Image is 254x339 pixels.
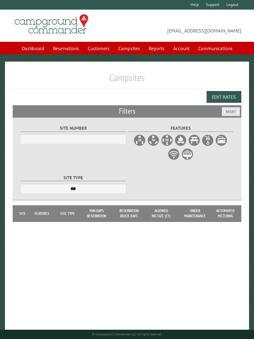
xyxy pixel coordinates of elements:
label: Picnic Table [188,134,200,146]
a: Campsites [115,42,144,54]
th: Reservation Block Days [113,205,145,222]
th: Features [29,205,55,222]
button: Reset [222,107,240,116]
th: Automated metering [213,205,238,222]
label: Site Type [20,174,126,181]
button: Edit Rates [207,91,241,103]
small: © Campground Commander LLC. All rights reserved. [92,332,162,336]
label: 20A Electrical Hookup [134,134,146,146]
a: Account [169,42,193,54]
a: Dashboard [18,42,48,54]
a: Customers [84,42,113,54]
label: Features [128,125,234,132]
label: Site Number [20,125,126,132]
h1: Campsites [13,72,241,89]
a: Reports [145,42,168,54]
span: [EMAIL_ADDRESS][DOMAIN_NAME] [127,17,241,34]
label: Sewer Hookup [215,134,228,146]
label: 30A Electrical Hookup [147,134,160,146]
th: Site Type [55,205,81,222]
h2: Filters [13,105,241,117]
label: Water Hookup [202,134,214,146]
th: Under Maintenance [177,205,213,222]
a: Reservations [49,42,83,54]
label: WiFi Service [168,148,180,160]
label: 50A Electrical Hookup [161,134,173,146]
label: Grill [181,148,194,160]
th: Allowed Rig Size (ft) [145,205,177,222]
th: Site [16,205,29,222]
img: Campground Commander [13,12,90,36]
th: Min Days Reservation [81,205,113,222]
a: Communications [195,42,236,54]
label: Firepit [174,134,187,146]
